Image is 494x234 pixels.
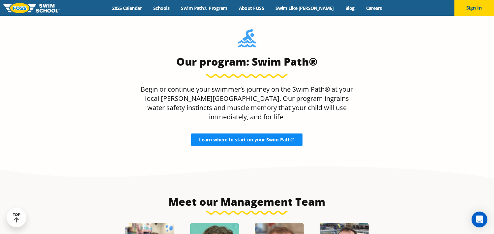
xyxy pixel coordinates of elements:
[191,133,303,146] a: Learn where to start on your Swim Path®
[3,3,60,13] img: FOSS Swim School Logo
[339,5,360,11] a: Blog
[91,195,402,208] h3: Meet our Management Team
[141,85,330,94] span: Begin or continue your swimmer’s journey on the Swim Path®
[360,5,388,11] a: Careers
[199,137,295,142] span: Learn where to start on your Swim Path®
[270,5,340,11] a: Swim Like [PERSON_NAME]
[13,213,20,223] div: TOP
[148,5,175,11] a: Schools
[175,5,233,11] a: Swim Path® Program
[238,29,256,52] img: Foss-Location-Swimming-Pool-Person.svg
[137,55,356,68] h3: Our program: Swim Path®
[145,85,353,121] span: at your local [PERSON_NAME][GEOGRAPHIC_DATA]. Our program ingrains water safety instincts and mus...
[472,212,487,227] div: Open Intercom Messenger
[233,5,270,11] a: About FOSS
[106,5,148,11] a: 2025 Calendar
